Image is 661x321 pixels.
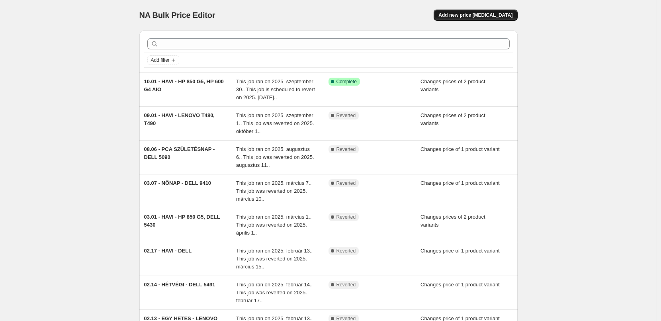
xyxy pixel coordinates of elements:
[236,180,311,202] span: This job ran on 2025. március 7.. This job was reverted on 2025. március 10..
[336,214,356,220] span: Reverted
[420,282,500,288] span: Changes price of 1 product variant
[144,282,215,288] span: 02.14 - HÉTVÉGI - DELL 5491
[144,248,192,254] span: 02.17 - HAVI - DELL
[144,78,224,92] span: 10.01 - HAVI - HP 850 G5, HP 600 G4 AIO
[236,112,314,134] span: This job ran on 2025. szeptember 1.. This job was reverted on 2025. október 1..
[147,55,179,65] button: Add filter
[438,12,512,18] span: Add new price [MEDICAL_DATA]
[420,78,485,92] span: Changes prices of 2 product variants
[139,11,215,20] span: NA Bulk Price Editor
[236,248,313,270] span: This job ran on 2025. február 13.. This job was reverted on 2025. március 15..
[144,112,215,126] span: 09.01 - HAVI - LENOVO T480, T490
[336,248,356,254] span: Reverted
[420,248,500,254] span: Changes price of 1 product variant
[144,214,220,228] span: 03.01 - HAVI - HP 850 G5, DELL 5430
[336,180,356,186] span: Reverted
[336,112,356,119] span: Reverted
[144,146,215,160] span: 08.06 - PCA SZÜLETÉSNAP - DELL 5090
[336,282,356,288] span: Reverted
[236,78,315,100] span: This job ran on 2025. szeptember 30.. This job is scheduled to revert on 2025. [DATE]..
[336,146,356,153] span: Reverted
[144,180,211,186] span: 03.07 - NŐNAP - DELL 9410
[420,180,500,186] span: Changes price of 1 product variant
[434,10,517,21] button: Add new price [MEDICAL_DATA]
[420,146,500,152] span: Changes price of 1 product variant
[420,112,485,126] span: Changes prices of 2 product variants
[236,282,313,303] span: This job ran on 2025. február 14.. This job was reverted on 2025. február 17..
[151,57,170,63] span: Add filter
[236,214,311,236] span: This job ran on 2025. március 1.. This job was reverted on 2025. április 1..
[336,78,357,85] span: Complete
[420,214,485,228] span: Changes prices of 2 product variants
[236,146,314,168] span: This job ran on 2025. augusztus 6.. This job was reverted on 2025. augusztus 11..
